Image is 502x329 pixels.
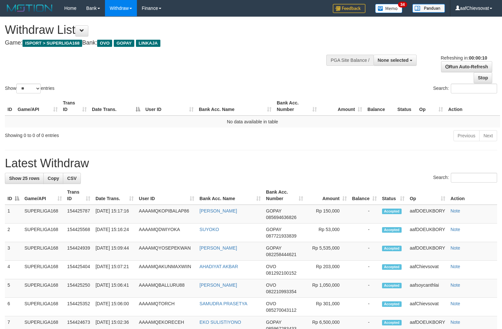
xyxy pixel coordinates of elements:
[22,224,65,242] td: SUPERLIGA168
[114,40,134,47] span: GOPAY
[412,4,445,13] img: panduan.png
[93,205,136,224] td: [DATE] 15:17:16
[306,186,349,205] th: Amount: activate to sort column ascending
[93,224,136,242] td: [DATE] 15:16:24
[266,208,281,213] span: GOPAY
[349,205,379,224] td: -
[319,97,365,116] th: Amount: activate to sort column ascending
[453,130,480,141] a: Previous
[5,157,497,170] h1: Latest Withdraw
[22,205,65,224] td: SUPERLIGA168
[469,55,487,61] strong: 00:00:10
[407,186,448,205] th: Op: activate to sort column ascending
[382,264,402,270] span: Accepted
[93,186,136,205] th: Date Trans.: activate to sort column ascending
[5,279,22,298] td: 5
[306,224,349,242] td: Rp 53,000
[382,227,402,233] span: Accepted
[382,320,402,325] span: Accepted
[93,261,136,279] td: [DATE] 15:07:21
[65,279,93,298] td: 154425250
[197,186,263,205] th: Bank Acc. Name: activate to sort column ascending
[263,186,306,205] th: Bank Acc. Number: activate to sort column ascending
[382,209,402,214] span: Accepted
[5,224,22,242] td: 2
[89,97,143,116] th: Date Trans.: activate to sort column descending
[407,242,448,261] td: aafDOEUKBORY
[199,282,237,288] a: [PERSON_NAME]
[349,186,379,205] th: Balance: activate to sort column ascending
[407,205,448,224] td: aafDOEUKBORY
[266,289,296,294] span: Copy 082210993354 to clipboard
[5,173,44,184] a: Show 25 rows
[374,55,417,66] button: None selected
[93,279,136,298] td: [DATE] 15:06:41
[65,205,93,224] td: 154425787
[97,40,112,47] span: OVO
[199,245,237,251] a: [PERSON_NAME]
[446,97,500,116] th: Action
[15,97,60,116] th: Game/API: activate to sort column ascending
[136,205,197,224] td: AAAAMQKOPIBALAP86
[266,270,296,276] span: Copy 081292100152 to clipboard
[5,97,15,116] th: ID
[450,208,460,213] a: Note
[398,2,407,7] span: 34
[22,242,65,261] td: SUPERLIGA168
[65,186,93,205] th: Trans ID: activate to sort column ascending
[199,264,238,269] a: AHADIYAT AKBAR
[450,301,460,306] a: Note
[450,245,460,251] a: Note
[5,40,328,46] h4: Game: Bank:
[479,130,497,141] a: Next
[407,261,448,279] td: aafChievsovat
[450,320,460,325] a: Note
[136,279,197,298] td: AAAAMQBALLURU88
[266,233,296,239] span: Copy 087721933839 to clipboard
[451,84,497,93] input: Search:
[450,227,460,232] a: Note
[441,55,487,61] span: Refreshing in:
[382,283,402,288] span: Accepted
[5,116,500,128] td: No data available in table
[266,264,276,269] span: OVO
[67,176,77,181] span: CSV
[65,261,93,279] td: 154425404
[441,61,492,72] a: Run Auto-Refresh
[199,227,219,232] a: SUYOKO
[65,224,93,242] td: 154425568
[136,224,197,242] td: AAAAMQDWIYOKA
[349,224,379,242] td: -
[266,245,281,251] span: GOPAY
[407,298,448,316] td: aafChievsovat
[266,227,281,232] span: GOPAY
[43,173,63,184] a: Copy
[22,261,65,279] td: SUPERLIGA168
[433,84,497,93] label: Search:
[450,282,460,288] a: Note
[349,261,379,279] td: -
[48,176,59,181] span: Copy
[378,58,409,63] span: None selected
[65,242,93,261] td: 154424939
[306,261,349,279] td: Rp 203,000
[326,55,373,66] div: PGA Site Balance /
[349,279,379,298] td: -
[333,4,365,13] img: Feedback.jpg
[9,176,39,181] span: Show 25 rows
[433,173,497,183] label: Search:
[266,301,276,306] span: OVO
[306,242,349,261] td: Rp 5,535,000
[5,23,328,36] h1: Withdraw List
[22,298,65,316] td: SUPERLIGA168
[450,264,460,269] a: Note
[417,97,446,116] th: Op: activate to sort column ascending
[349,298,379,316] td: -
[16,84,41,93] select: Showentries
[365,97,395,116] th: Balance
[196,97,274,116] th: Bank Acc. Name: activate to sort column ascending
[448,186,497,205] th: Action
[375,4,403,13] img: Button%20Memo.svg
[5,186,22,205] th: ID: activate to sort column descending
[60,97,89,116] th: Trans ID: activate to sort column ascending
